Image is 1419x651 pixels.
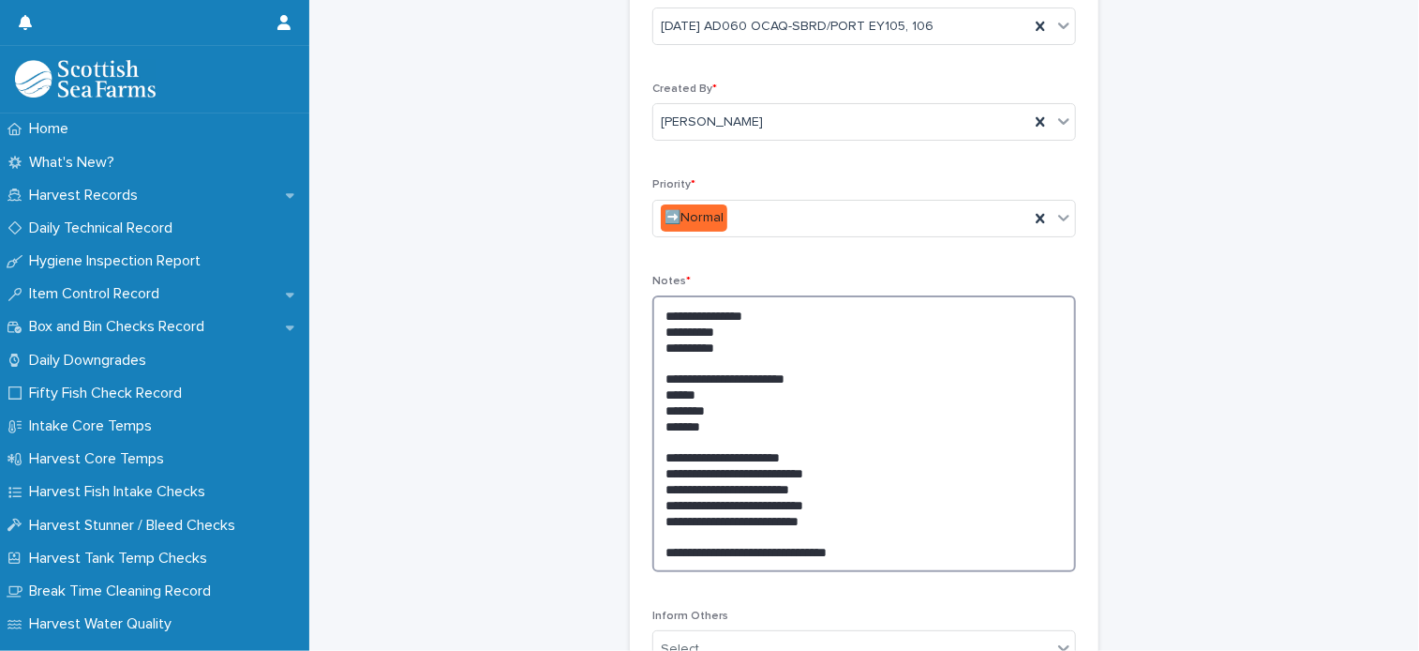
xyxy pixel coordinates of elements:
[22,615,187,633] p: Harvest Water Quality
[22,483,220,501] p: Harvest Fish Intake Checks
[661,17,934,37] span: [DATE] AD060 OCAQ-SBRD/PORT EY105, 106
[22,385,197,402] p: Fifty Fish Check Record
[22,318,219,336] p: Box and Bin Checks Record
[22,352,161,370] p: Daily Downgrades
[22,154,129,172] p: What's New?
[22,417,167,435] p: Intake Core Temps
[652,611,728,622] span: Inform Others
[22,285,174,303] p: Item Control Record
[661,113,763,132] span: [PERSON_NAME]
[22,252,216,270] p: Hygiene Inspection Report
[652,276,691,287] span: Notes
[652,83,717,95] span: Created By
[15,60,156,98] img: mMrefqRFQpe26GRNOUkG
[661,204,727,232] div: ➡️Normal
[22,583,226,600] p: Break Time Cleaning Record
[22,187,153,204] p: Harvest Records
[22,450,179,468] p: Harvest Core Temps
[22,517,250,535] p: Harvest Stunner / Bleed Checks
[22,550,222,568] p: Harvest Tank Temp Checks
[652,179,695,190] span: Priority
[22,120,83,138] p: Home
[22,220,187,237] p: Daily Technical Record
